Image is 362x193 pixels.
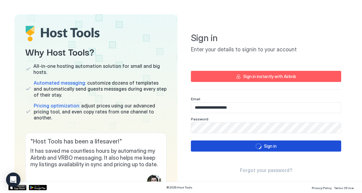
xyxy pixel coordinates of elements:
[264,143,277,149] div: Sign in
[34,80,86,86] span: Automated messaging:
[30,148,161,168] span: It has saved me countless hours by automating my Airbnb and VRBO messaging. It also helps me keep...
[29,185,47,190] a: Google Play Store
[30,138,161,145] span: " Host Tools has been a lifesaver! "
[256,143,262,149] div: loading
[191,117,208,121] span: Password
[34,103,80,109] span: Pricing optimization:
[34,103,167,121] span: adjust prices using our advanced pricing tool, and even copy rates from one channel to another.
[191,46,341,53] span: Enter your details to signin to your account
[243,73,296,80] div: Sign in instantly with Airbnb
[191,140,341,152] button: loadingSign in
[240,167,292,173] a: Forgot your password?
[25,45,167,58] span: Why Host Tools?
[147,175,161,189] div: profile
[334,184,354,191] a: Terms Of Use
[312,186,332,190] span: Privacy Policy
[33,63,167,75] span: All-in-one hosting automation solution for small and big hosts.
[191,103,341,113] input: Input Field
[191,32,341,44] span: Sign in
[8,185,26,190] a: App Store
[191,123,341,133] input: Input Field
[30,180,81,189] span: [PERSON_NAME]
[312,184,332,191] a: Privacy Policy
[191,97,200,101] span: Email
[334,186,354,190] span: Terms Of Use
[6,173,20,187] div: Open Intercom Messenger
[166,185,192,189] span: © 2025 Host Tools
[34,80,167,98] span: customize dozens of templates and automatically send guests messages during every step of their s...
[191,71,341,82] button: Sign in instantly with Airbnb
